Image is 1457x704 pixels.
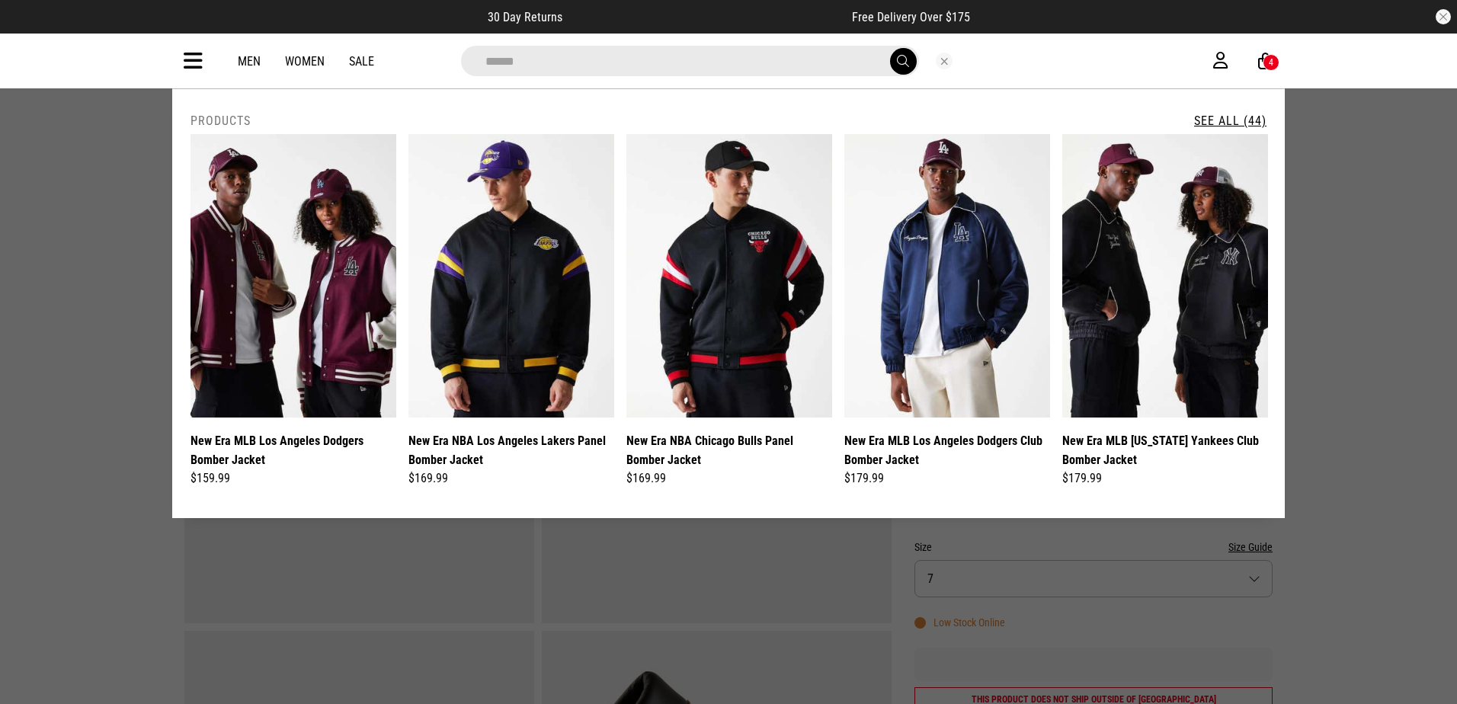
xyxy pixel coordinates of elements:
[285,54,325,69] a: Women
[844,134,1050,418] img: New Era Mlb Los Angeles Dodgers Club Bomber Jacket in Blue
[844,469,1050,488] div: $179.99
[852,10,970,24] span: Free Delivery Over $175
[191,469,396,488] div: $159.99
[1062,134,1268,418] img: New Era Mlb New York Yankees Club Bomber Jacket in Black
[1194,114,1266,128] a: See All (44)
[1062,431,1268,469] a: New Era MLB [US_STATE] Yankees Club Bomber Jacket
[936,53,953,69] button: Close search
[191,134,396,418] img: New Era Mlb Los Angeles Dodgers Bomber Jacket in Red
[191,114,251,128] h2: Products
[408,134,614,418] img: New Era Nba Los Angeles Lakers Panel Bomber Jacket in Black
[191,431,396,469] a: New Era MLB Los Angeles Dodgers Bomber Jacket
[626,431,832,469] a: New Era NBA Chicago Bulls Panel Bomber Jacket
[408,431,614,469] a: New Era NBA Los Angeles Lakers Panel Bomber Jacket
[844,431,1050,469] a: New Era MLB Los Angeles Dodgers Club Bomber Jacket
[408,469,614,488] div: $169.99
[12,6,58,52] button: Open LiveChat chat widget
[626,469,832,488] div: $169.99
[626,134,832,418] img: New Era Nba Chicago Bulls Panel Bomber Jacket in Black
[1269,57,1273,68] div: 4
[349,54,374,69] a: Sale
[593,9,821,24] iframe: Customer reviews powered by Trustpilot
[1062,469,1268,488] div: $179.99
[488,10,562,24] span: 30 Day Returns
[238,54,261,69] a: Men
[1258,53,1273,69] a: 4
